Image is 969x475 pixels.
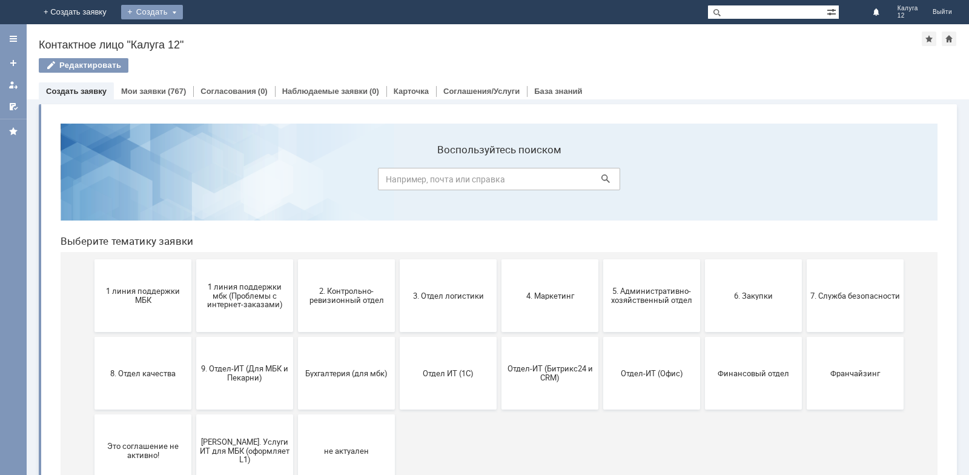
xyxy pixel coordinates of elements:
button: 1 линия поддержки МБК [44,145,141,218]
button: 9. Отдел-ИТ (Для МБК и Пекарни) [145,223,242,296]
span: 8. Отдел качества [47,254,137,264]
span: Это соглашение не активно! [47,328,137,346]
button: Это соглашение не активно! [44,301,141,373]
button: Финансовый отдел [654,223,751,296]
span: 2. Контрольно-ревизионный отдел [251,173,340,191]
a: Создать заявку [4,53,23,73]
button: 3. Отдел логистики [349,145,446,218]
span: 6. Закупки [658,177,747,186]
button: 5. Административно-хозяйственный отдел [552,145,649,218]
span: 1 линия поддержки МБК [47,173,137,191]
a: Согласования [200,87,256,96]
button: 1 линия поддержки мбк (Проблемы с интернет-заказами) [145,145,242,218]
span: 5. Административно-хозяйственный отдел [556,173,646,191]
div: Контактное лицо "Калуга 12" [39,39,922,51]
span: Отдел-ИТ (Офис) [556,254,646,264]
button: 7. Служба безопасности [756,145,853,218]
button: не актуален [247,301,344,373]
a: Соглашения/Услуги [443,87,520,96]
div: (767) [168,87,186,96]
label: Воспользуйтесь поиском [327,30,569,42]
a: Карточка [394,87,429,96]
span: Бухгалтерия (для мбк) [251,254,340,264]
span: Франчайзинг [759,254,849,264]
button: 2. Контрольно-ревизионный отдел [247,145,344,218]
span: Финансовый отдел [658,254,747,264]
button: Отдел ИТ (1С) [349,223,446,296]
span: Отдел-ИТ (Битрикс24 и CRM) [454,250,544,268]
span: 9. Отдел-ИТ (Для МБК и Пекарни) [149,250,239,268]
button: [PERSON_NAME]. Услуги ИТ для МБК (оформляет L1) [145,301,242,373]
div: Сделать домашней страницей [942,32,956,46]
button: Франчайзинг [756,223,853,296]
span: [PERSON_NAME]. Услуги ИТ для МБК (оформляет L1) [149,323,239,350]
a: Наблюдаемые заявки [282,87,368,96]
span: Расширенный поиск [827,5,839,17]
a: Создать заявку [46,87,107,96]
a: Мои заявки [4,75,23,95]
button: Бухгалтерия (для мбк) [247,223,344,296]
div: Создать [121,5,183,19]
span: 1 линия поддержки мбк (Проблемы с интернет-заказами) [149,168,239,195]
button: 8. Отдел качества [44,223,141,296]
span: 7. Служба безопасности [759,177,849,186]
button: 6. Закупки [654,145,751,218]
button: Отдел-ИТ (Битрикс24 и CRM) [451,223,547,296]
a: Мои заявки [121,87,166,96]
div: (0) [369,87,379,96]
header: Выберите тематику заявки [10,121,887,133]
span: Калуга [898,5,918,12]
a: База знаний [534,87,582,96]
input: Например, почта или справка [327,54,569,76]
span: Отдел ИТ (1С) [352,254,442,264]
button: 4. Маркетинг [451,145,547,218]
button: Отдел-ИТ (Офис) [552,223,649,296]
div: (0) [258,87,268,96]
span: 12 [898,12,918,19]
span: не актуален [251,332,340,341]
span: 4. Маркетинг [454,177,544,186]
span: 3. Отдел логистики [352,177,442,186]
div: Добавить в избранное [922,32,936,46]
a: Мои согласования [4,97,23,116]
